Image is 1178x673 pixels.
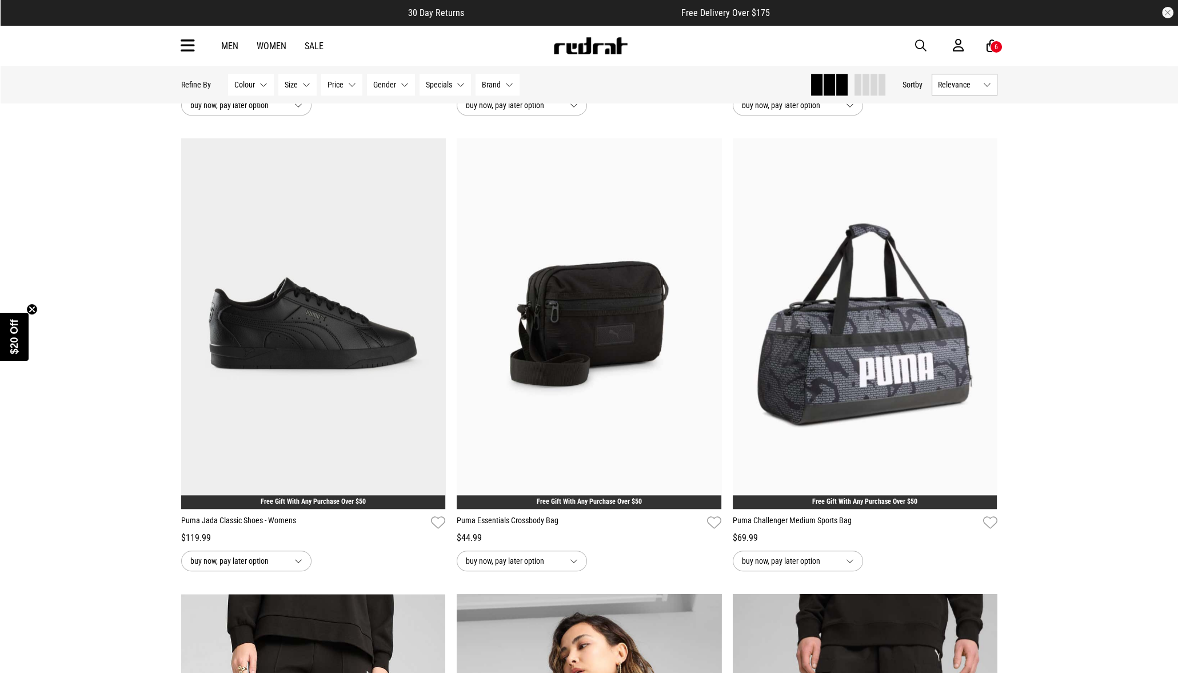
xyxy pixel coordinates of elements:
[457,515,702,531] a: Puma Essentials Crossbody Bag
[305,41,324,51] a: Sale
[466,98,561,112] span: buy now, pay later option
[9,5,43,39] button: Open LiveChat chat widget
[903,78,923,91] button: Sortby
[681,7,770,18] span: Free Delivery Over $175
[733,531,997,545] div: $69.99
[733,138,997,509] img: Puma Challenger Medium Sports Bag in Black
[408,7,464,18] span: 30 Day Returns
[234,80,255,89] span: Colour
[733,95,863,116] button: buy now, pay later option
[328,80,344,89] span: Price
[321,74,362,95] button: Price
[915,80,923,89] span: by
[553,37,628,54] img: Redrat logo
[190,98,285,112] span: buy now, pay later option
[812,497,917,505] a: Free Gift With Any Purchase Over $50
[9,319,20,354] span: $20 Off
[278,74,317,95] button: Size
[285,80,298,89] span: Size
[995,43,998,51] div: 6
[457,95,587,116] button: buy now, pay later option
[487,7,658,18] iframe: Customer reviews powered by Trustpilot
[457,138,721,509] img: Puma Essentials Crossbody Bag in Black
[482,80,501,89] span: Brand
[181,515,427,531] a: Puma Jada Classic Shoes - Womens
[420,74,471,95] button: Specials
[742,554,837,568] span: buy now, pay later option
[181,531,446,545] div: $119.99
[190,554,285,568] span: buy now, pay later option
[457,551,587,571] button: buy now, pay later option
[987,40,997,52] a: 6
[426,80,452,89] span: Specials
[257,41,286,51] a: Women
[466,554,561,568] span: buy now, pay later option
[733,515,979,531] a: Puma Challenger Medium Sports Bag
[367,74,415,95] button: Gender
[261,497,366,505] a: Free Gift With Any Purchase Over $50
[536,497,641,505] a: Free Gift With Any Purchase Over $50
[181,138,446,509] img: Puma Jada Classic Shoes - Womens in Black
[733,551,863,571] button: buy now, pay later option
[457,531,721,545] div: $44.99
[938,80,979,89] span: Relevance
[181,95,312,116] button: buy now, pay later option
[373,80,396,89] span: Gender
[228,74,274,95] button: Colour
[181,551,312,571] button: buy now, pay later option
[742,98,837,112] span: buy now, pay later option
[181,80,211,89] p: Refine By
[932,74,997,95] button: Relevance
[26,304,38,315] button: Close teaser
[221,41,238,51] a: Men
[476,74,520,95] button: Brand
